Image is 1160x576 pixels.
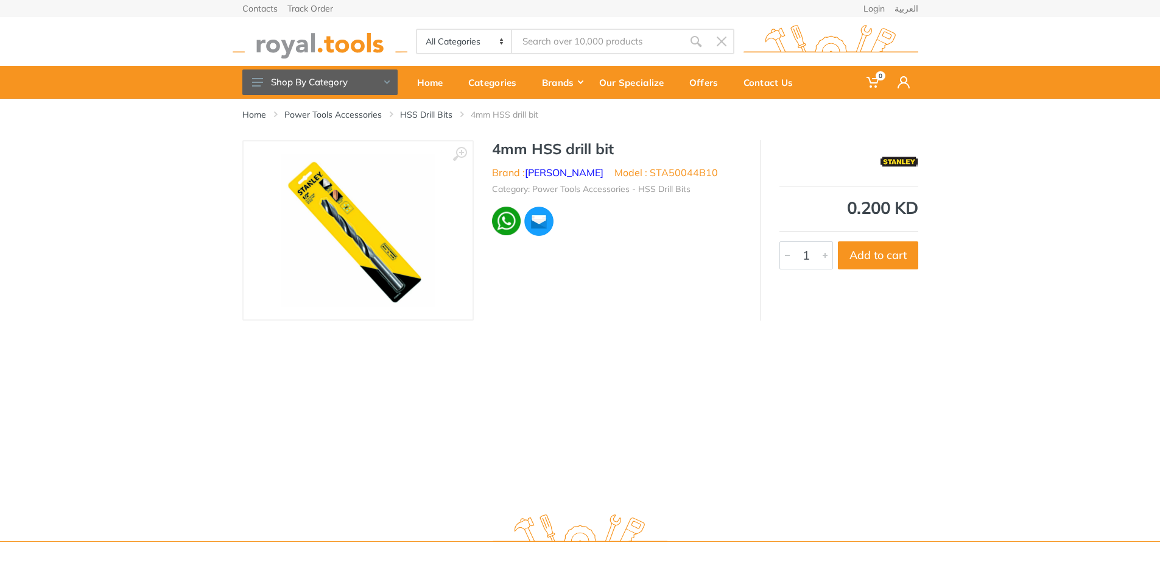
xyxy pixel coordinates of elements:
[591,66,681,99] a: Our Specialize
[409,69,460,95] div: Home
[400,108,452,121] a: HSS Drill Bits
[242,4,278,13] a: Contacts
[895,4,918,13] a: العربية
[242,69,398,95] button: Shop By Category
[493,514,667,548] img: royal.tools Logo
[242,108,266,121] a: Home
[614,165,718,180] li: Model : STA50044B10
[460,66,533,99] a: Categories
[858,66,889,99] a: 0
[681,69,735,95] div: Offers
[735,69,810,95] div: Contact Us
[417,30,513,53] select: Category
[523,205,555,237] img: ma.webp
[281,154,435,307] img: Royal Tools - 4mm HSS drill bit
[512,29,683,54] input: Site search
[838,241,918,269] button: Add to cart
[533,69,591,95] div: Brands
[409,66,460,99] a: Home
[460,69,533,95] div: Categories
[779,199,918,216] div: 0.200 KD
[471,108,557,121] li: 4mm HSS drill bit
[591,69,681,95] div: Our Specialize
[525,166,603,179] a: [PERSON_NAME]
[287,4,333,13] a: Track Order
[242,108,918,121] nav: breadcrumb
[876,71,885,80] span: 0
[681,66,735,99] a: Offers
[492,183,691,196] li: Category: Power Tools Accessories - HSS Drill Bits
[284,108,382,121] a: Power Tools Accessories
[492,140,742,158] h1: 4mm HSS drill bit
[233,25,407,59] img: royal.tools Logo
[735,66,810,99] a: Contact Us
[492,207,521,235] img: wa.webp
[863,4,885,13] a: Login
[880,146,918,177] img: Stanley
[492,165,603,180] li: Brand :
[743,25,918,59] img: royal.tools Logo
